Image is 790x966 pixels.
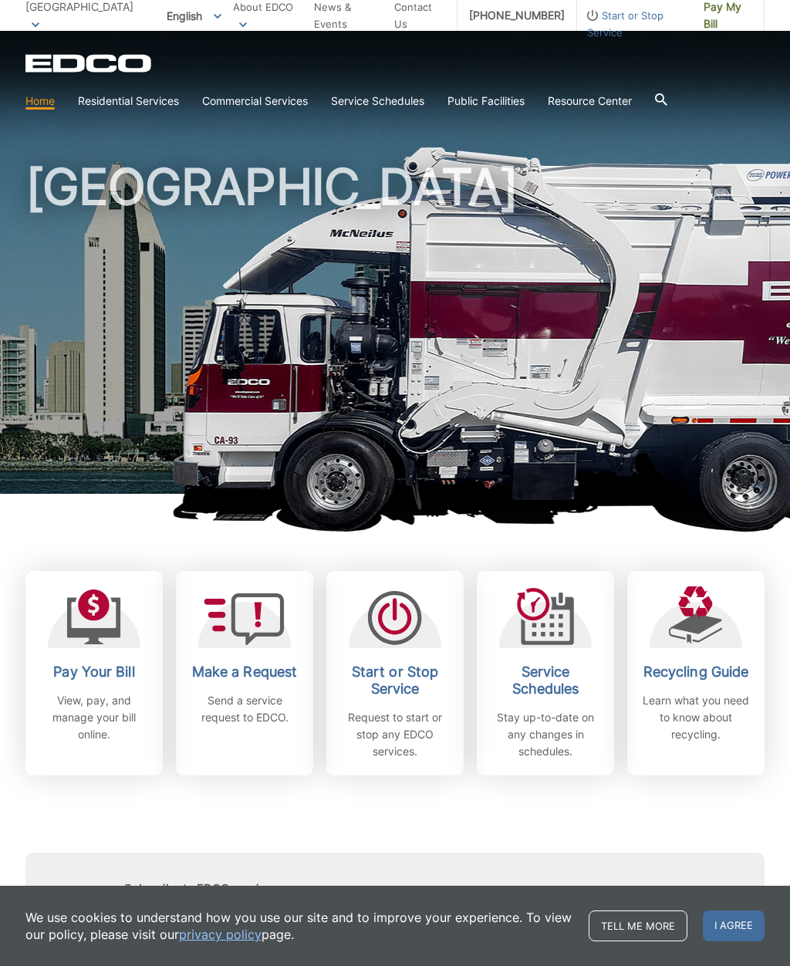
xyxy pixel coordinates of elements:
a: Tell me more [589,910,687,941]
span: I agree [703,910,765,941]
a: Pay Your Bill View, pay, and manage your bill online. [25,571,163,775]
h2: Service Schedules [488,664,603,697]
a: Service Schedules Stay up-to-date on any changes in schedules. [477,571,614,775]
p: View, pay, and manage your bill online. [37,692,151,743]
a: EDCD logo. Return to the homepage. [25,54,154,73]
p: We use cookies to understand how you use our site and to improve your experience. To view our pol... [25,909,573,943]
a: Public Facilities [447,93,525,110]
a: Home [25,93,55,110]
a: Make a Request Send a service request to EDCO. [176,571,313,775]
a: Commercial Services [202,93,308,110]
h4: Subscribe to EDCO service alerts, upcoming events & environmental news: [124,882,294,924]
a: Recycling Guide Learn what you need to know about recycling. [627,571,765,775]
h2: Start or Stop Service [338,664,452,697]
h1: [GEOGRAPHIC_DATA] [25,162,765,501]
h2: Pay Your Bill [37,664,151,681]
h2: Recycling Guide [639,664,753,681]
h2: Make a Request [187,664,302,681]
p: Learn what you need to know about recycling. [639,692,753,743]
a: Service Schedules [331,93,424,110]
a: privacy policy [179,926,262,943]
p: Request to start or stop any EDCO services. [338,709,452,760]
p: Stay up-to-date on any changes in schedules. [488,709,603,760]
a: Resource Center [548,93,632,110]
span: English [155,3,233,29]
p: Send a service request to EDCO. [187,692,302,726]
a: Residential Services [78,93,179,110]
